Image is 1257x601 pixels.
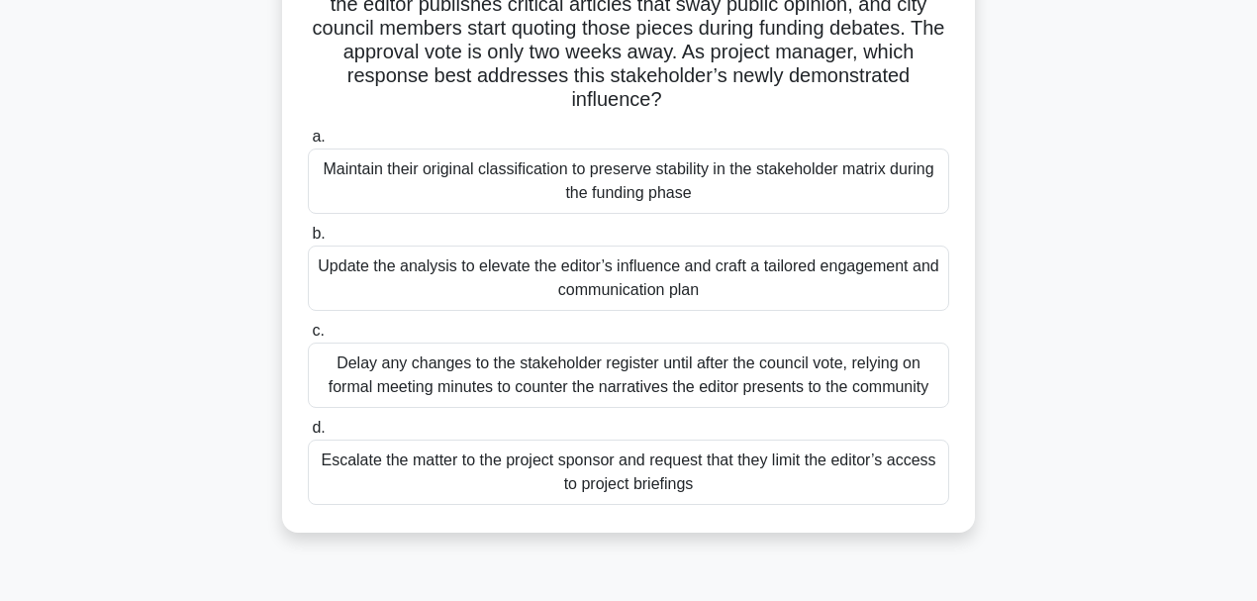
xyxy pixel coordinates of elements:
[312,322,324,339] span: c.
[312,128,325,145] span: a.
[312,419,325,436] span: d.
[308,149,949,214] div: Maintain their original classification to preserve stability in the stakeholder matrix during the...
[308,246,949,311] div: Update the analysis to elevate the editor’s influence and craft a tailored engagement and communi...
[308,343,949,408] div: Delay any changes to the stakeholder register until after the council vote, relying on formal mee...
[308,440,949,505] div: Escalate the matter to the project sponsor and request that they limit the editor’s access to pro...
[312,225,325,242] span: b.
